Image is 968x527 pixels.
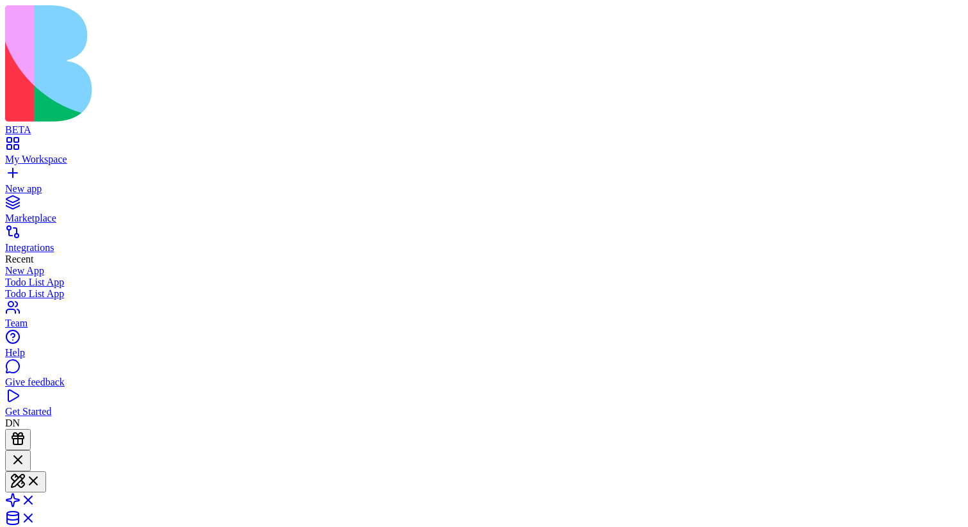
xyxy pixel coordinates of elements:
div: Help [5,347,963,359]
div: My Workspace [5,154,963,165]
a: My Workspace [5,142,963,165]
img: logo [5,5,520,122]
div: BETA [5,124,963,136]
a: Team [5,306,963,329]
a: BETA [5,113,963,136]
a: Get Started [5,394,963,418]
a: New app [5,172,963,195]
div: New app [5,183,963,195]
span: Recent [5,254,33,264]
div: Give feedback [5,377,963,388]
a: Give feedback [5,365,963,388]
div: Marketplace [5,213,963,224]
a: Help [5,336,963,359]
a: Marketplace [5,201,963,224]
a: New App [5,265,963,277]
a: Todo List App [5,288,963,300]
a: Integrations [5,231,963,254]
div: Team [5,318,963,329]
div: Get Started [5,406,963,418]
div: Integrations [5,242,963,254]
a: Todo List App [5,277,963,288]
span: DN [5,418,20,428]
